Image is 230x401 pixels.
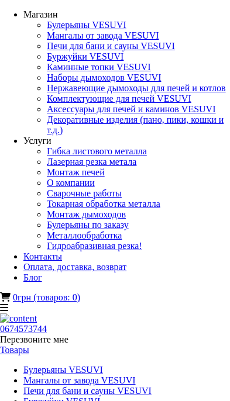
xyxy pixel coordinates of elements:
[47,230,122,240] a: Металлообработка
[47,20,126,30] a: Булерьяны VESUVI
[47,104,215,114] a: Аксессуары для печей и каминов VESUVI
[47,72,161,82] a: Наборы дымоходов VESUVI
[47,209,126,219] a: Монтаж дымоходов
[47,30,159,40] a: Мангалы от завода VESUVI
[47,157,136,167] a: Лазерная резка метала
[47,220,129,230] a: Булерьяны по заказу
[23,262,126,272] a: Оплата, доставка, возврат
[47,167,105,177] a: Монтаж печей
[23,386,152,396] a: Печи для бани и сауны VESUVI
[23,9,230,20] div: Магазин
[47,51,123,61] a: Буржуйки VESUVI
[13,292,80,302] a: 0грн (товаров: 0)
[47,41,175,51] a: Печи для бани и сауны VESUVI
[47,94,191,103] a: Комплектующие для печей VESUVI
[23,136,230,146] div: Услуги
[47,62,151,72] a: Каминные топки VESUVI
[47,241,142,251] a: Гидроабразивная резка!
[47,83,226,93] a: Нержавеющие дымоходы для печей и котлов
[47,115,224,135] a: Декоративные изделия (пано, пики, кошки и т.д.)
[23,272,42,282] a: Блог
[23,365,103,375] a: Булерьяны VESUVI
[47,188,122,198] a: Сварочные работы
[47,178,95,188] a: О компании
[23,251,62,261] a: Контакты
[47,199,160,209] a: Токарная обработка металла
[47,146,147,156] a: Гибка листового металла
[23,375,136,385] a: Мангалы от завода VESUVI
